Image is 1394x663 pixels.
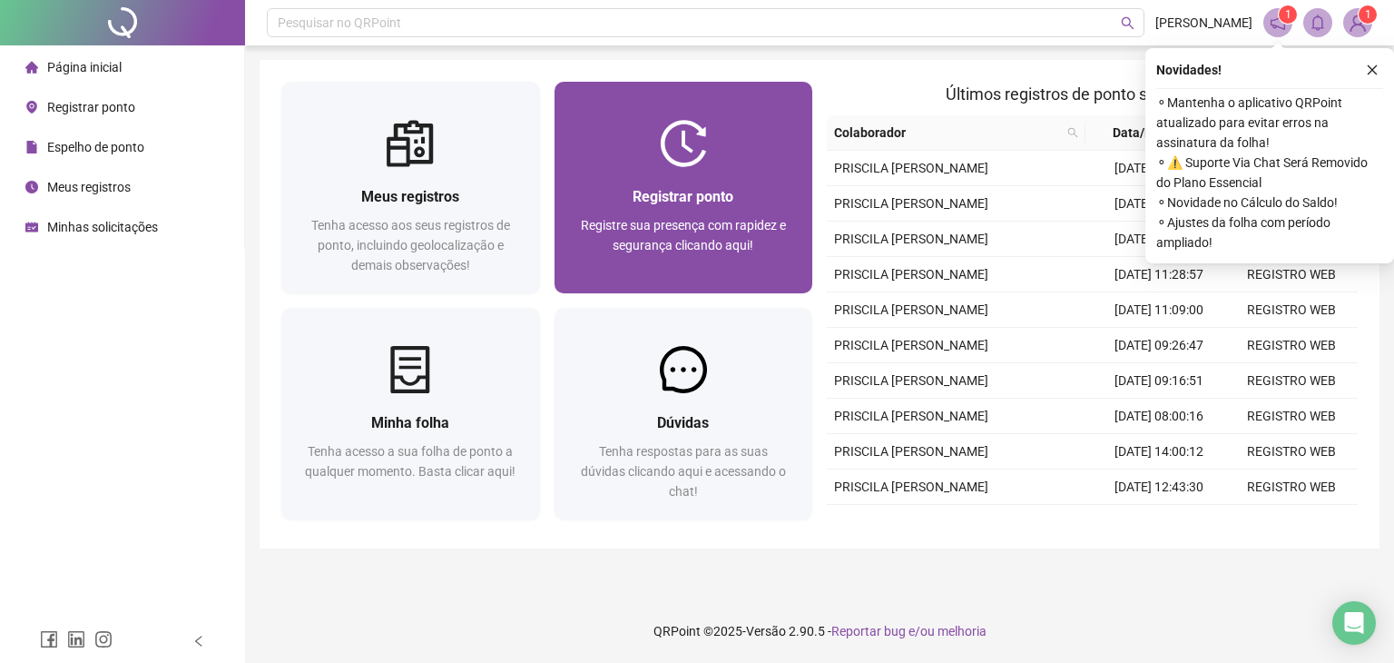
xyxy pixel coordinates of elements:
span: clock-circle [25,181,38,193]
img: 92619 [1344,9,1371,36]
span: schedule [25,221,38,233]
td: [DATE] 14:00:12 [1093,434,1225,470]
span: Colaborador [834,123,1060,143]
span: home [25,61,38,74]
span: Tenha acesso a sua folha de ponto a qualquer momento. Basta clicar aqui! [305,444,515,479]
span: Minhas solicitações [47,220,158,234]
td: [DATE] 11:28:57 [1093,257,1225,292]
a: Meus registrosTenha acesso aos seus registros de ponto, incluindo geolocalização e demais observa... [281,82,540,293]
td: [DATE] 12:43:30 [1093,470,1225,505]
td: [DATE] 11:09:00 [1093,292,1225,328]
th: Data/Hora [1085,115,1214,151]
td: [DATE] 08:00:16 [1093,399,1225,434]
span: Registrar ponto [47,100,135,114]
span: facebook [40,630,58,648]
span: Versão [746,624,786,638]
td: REGISTRO WEB [1225,328,1358,363]
span: Espelho de ponto [47,140,144,154]
span: Data/Hora [1093,123,1193,143]
span: Página inicial [47,60,122,74]
span: left [192,635,205,648]
td: [DATE] 15:00:39 [1093,151,1225,186]
span: notification [1270,15,1286,31]
span: Tenha acesso aos seus registros de ponto, incluindo geolocalização e demais observações! [311,218,510,272]
span: PRISCILA [PERSON_NAME] [834,409,988,423]
span: 1 [1285,8,1291,21]
span: [PERSON_NAME] [1155,13,1252,33]
a: DúvidasTenha respostas para as suas dúvidas clicando aqui e acessando o chat! [555,308,813,520]
td: REGISTRO WEB [1225,399,1358,434]
span: bell [1310,15,1326,31]
span: ⚬ Ajustes da folha com período ampliado! [1156,213,1383,252]
span: Meus registros [47,180,131,194]
span: Últimos registros de ponto sincronizados [946,84,1239,104]
span: Minha folha [371,414,449,431]
td: [DATE] 12:39:46 [1093,222,1225,257]
span: PRISCILA [PERSON_NAME] [834,480,988,494]
td: REGISTRO WEB [1225,292,1358,328]
span: search [1064,119,1082,146]
sup: 1 [1279,5,1297,24]
sup: Atualize o seu contato no menu Meus Dados [1359,5,1377,24]
span: file [25,141,38,153]
td: REGISTRO WEB [1225,257,1358,292]
td: [DATE] 12:49:40 [1093,186,1225,222]
a: Minha folhaTenha acesso a sua folha de ponto a qualquer momento. Basta clicar aqui! [281,308,540,520]
div: Open Intercom Messenger [1332,601,1376,645]
span: Reportar bug e/ou melhoria [831,624,987,638]
span: Novidades ! [1156,60,1222,80]
span: PRISCILA [PERSON_NAME] [834,196,988,211]
span: PRISCILA [PERSON_NAME] [834,373,988,388]
span: search [1121,16,1134,30]
td: [DATE] 09:26:47 [1093,328,1225,363]
span: Registre sua presença com rapidez e segurança clicando aqui! [581,218,786,252]
span: environment [25,101,38,114]
span: Meus registros [361,188,459,205]
span: ⚬ Mantenha o aplicativo QRPoint atualizado para evitar erros na assinatura da folha! [1156,93,1383,153]
span: search [1067,127,1078,138]
span: close [1366,64,1379,76]
span: PRISCILA [PERSON_NAME] [834,267,988,282]
span: ⚬ Novidade no Cálculo do Saldo! [1156,193,1383,213]
span: linkedin [67,630,85,648]
span: Tenha respostas para as suas dúvidas clicando aqui e acessando o chat! [581,444,786,499]
span: PRISCILA [PERSON_NAME] [834,444,988,459]
span: Dúvidas [657,414,709,431]
td: REGISTRO WEB [1225,505,1358,540]
footer: QRPoint © 2025 - 2.90.5 - [245,599,1394,663]
td: [DATE] 12:33:33 [1093,505,1225,540]
td: [DATE] 09:16:51 [1093,363,1225,399]
span: ⚬ ⚠️ Suporte Via Chat Será Removido do Plano Essencial [1156,153,1383,193]
span: instagram [94,630,113,648]
td: REGISTRO WEB [1225,470,1358,505]
span: Registrar ponto [633,188,733,205]
a: Registrar pontoRegistre sua presença com rapidez e segurança clicando aqui! [555,82,813,293]
span: 1 [1365,8,1371,21]
span: PRISCILA [PERSON_NAME] [834,302,988,317]
span: PRISCILA [PERSON_NAME] [834,338,988,352]
span: PRISCILA [PERSON_NAME] [834,161,988,175]
span: PRISCILA [PERSON_NAME] [834,232,988,246]
td: REGISTRO WEB [1225,434,1358,470]
td: REGISTRO WEB [1225,363,1358,399]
